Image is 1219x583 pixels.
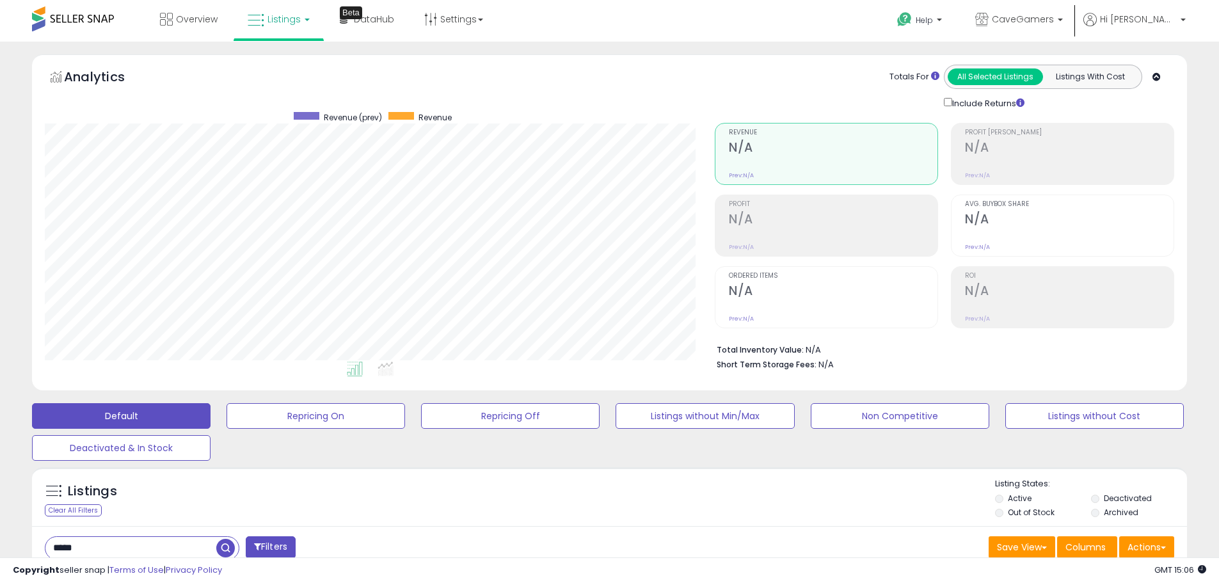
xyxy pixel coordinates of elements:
[729,315,754,323] small: Prev: N/A
[1008,493,1032,504] label: Active
[965,273,1174,280] span: ROI
[717,359,817,370] b: Short Term Storage Fees:
[729,172,754,179] small: Prev: N/A
[1083,13,1186,42] a: Hi [PERSON_NAME]
[934,95,1040,110] div: Include Returns
[32,435,211,461] button: Deactivated & In Stock
[729,212,937,229] h2: N/A
[965,129,1174,136] span: Profit [PERSON_NAME]
[729,129,937,136] span: Revenue
[13,564,222,577] div: seller snap | |
[68,483,117,500] h5: Listings
[887,2,955,42] a: Help
[354,13,394,26] span: DataHub
[965,201,1174,208] span: Avg. Buybox Share
[1005,403,1184,429] button: Listings without Cost
[32,403,211,429] button: Default
[965,212,1174,229] h2: N/A
[1154,564,1206,576] span: 2025-10-8 15:06 GMT
[166,564,222,576] a: Privacy Policy
[916,15,933,26] span: Help
[246,536,296,559] button: Filters
[1119,536,1174,558] button: Actions
[267,13,301,26] span: Listings
[965,140,1174,157] h2: N/A
[616,403,794,429] button: Listings without Min/Max
[992,13,1054,26] span: CaveGamers
[13,564,60,576] strong: Copyright
[64,68,150,89] h5: Analytics
[340,6,362,19] div: Tooltip anchor
[1104,493,1152,504] label: Deactivated
[995,478,1187,490] p: Listing States:
[176,13,218,26] span: Overview
[729,273,937,280] span: Ordered Items
[729,284,937,301] h2: N/A
[818,358,834,371] span: N/A
[418,112,452,123] span: Revenue
[889,71,939,83] div: Totals For
[1104,507,1138,518] label: Archived
[1042,68,1138,85] button: Listings With Cost
[965,315,990,323] small: Prev: N/A
[811,403,989,429] button: Non Competitive
[729,243,754,251] small: Prev: N/A
[948,68,1043,85] button: All Selected Listings
[729,201,937,208] span: Profit
[1008,507,1055,518] label: Out of Stock
[965,172,990,179] small: Prev: N/A
[896,12,912,28] i: Get Help
[989,536,1055,558] button: Save View
[227,403,405,429] button: Repricing On
[1065,541,1106,554] span: Columns
[421,403,600,429] button: Repricing Off
[1100,13,1177,26] span: Hi [PERSON_NAME]
[324,112,382,123] span: Revenue (prev)
[717,344,804,355] b: Total Inventory Value:
[717,341,1165,356] li: N/A
[45,504,102,516] div: Clear All Filters
[729,140,937,157] h2: N/A
[109,564,164,576] a: Terms of Use
[965,243,990,251] small: Prev: N/A
[965,284,1174,301] h2: N/A
[1057,536,1117,558] button: Columns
